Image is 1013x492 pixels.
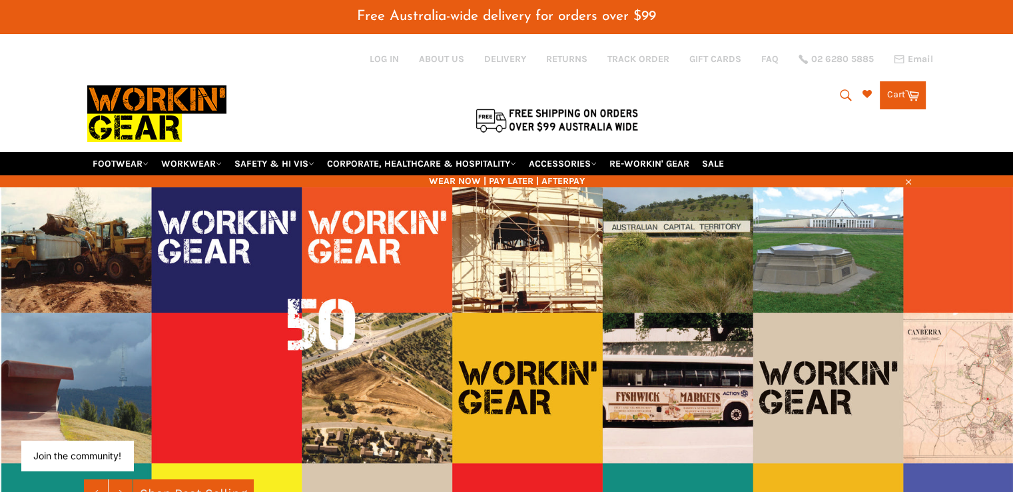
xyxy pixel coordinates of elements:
[811,55,874,64] span: 02 6280 5885
[370,53,399,65] a: Log in
[697,152,729,175] a: SALE
[322,152,521,175] a: CORPORATE, HEALTHCARE & HOSPITALITY
[87,76,226,151] img: Workin Gear leaders in Workwear, Safety Boots, PPE, Uniforms. Australia's No.1 in Workwear
[908,55,933,64] span: Email
[894,54,933,65] a: Email
[156,152,227,175] a: WORKWEAR
[474,106,640,134] img: Flat $9.95 shipping Australia wide
[229,152,320,175] a: SAFETY & HI VIS
[761,53,779,65] a: FAQ
[607,53,669,65] a: TRACK ORDER
[523,152,602,175] a: ACCESSORIES
[604,152,695,175] a: RE-WORKIN' GEAR
[484,53,526,65] a: DELIVERY
[87,152,154,175] a: FOOTWEAR
[419,53,464,65] a: ABOUT US
[87,175,926,187] span: WEAR NOW | PAY LATER | AFTERPAY
[880,81,926,109] a: Cart
[799,55,874,64] a: 02 6280 5885
[33,450,121,461] button: Join the community!
[546,53,587,65] a: RETURNS
[357,9,656,23] span: Free Australia-wide delivery for orders over $99
[689,53,741,65] a: GIFT CARDS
